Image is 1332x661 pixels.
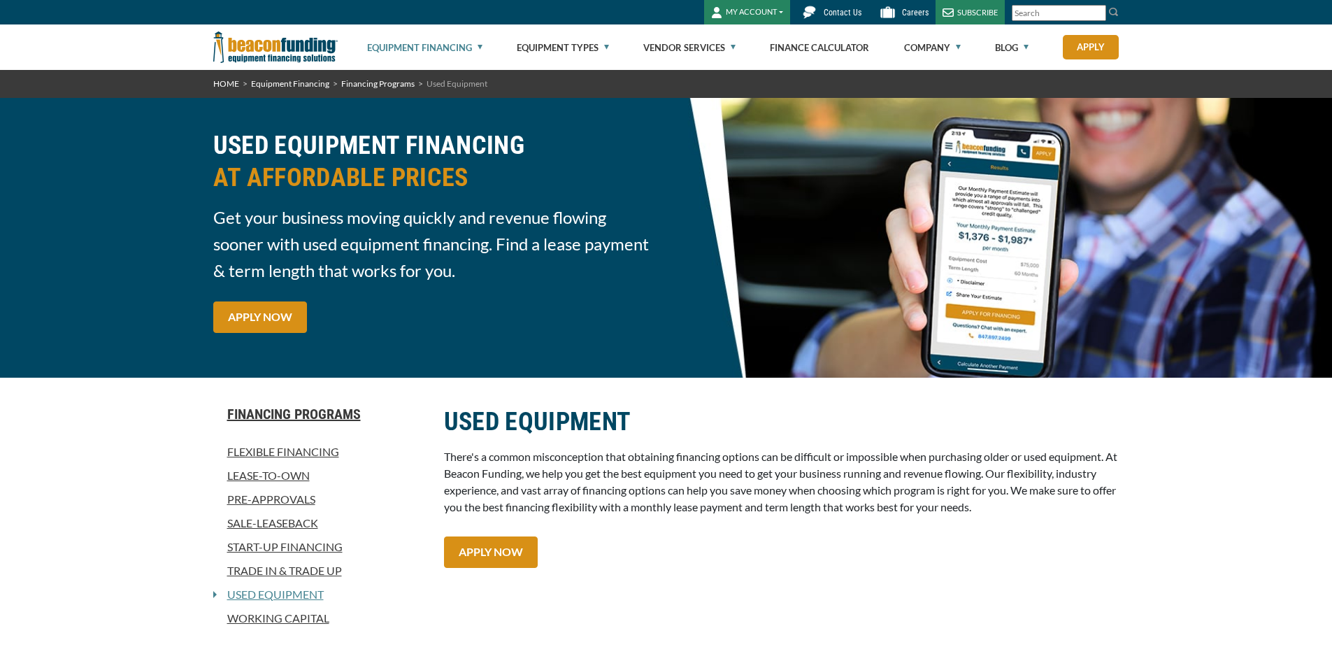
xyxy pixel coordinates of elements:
a: Sale-Leaseback [213,515,427,532]
span: AT AFFORDABLE PRICES [213,162,658,194]
span: Contact Us [824,8,861,17]
a: Start-Up Financing [213,539,427,555]
a: Clear search text [1091,8,1103,19]
a: APPLY NOW [444,536,538,568]
a: Flexible Financing [213,443,427,460]
a: Financing Programs [213,406,427,422]
a: Pre-approvals [213,491,427,508]
a: Apply [1063,35,1119,59]
a: Lease-To-Own [213,467,427,484]
input: Search [1012,5,1106,21]
p: There's a common misconception that obtaining financing options can be difficult or impossible wh... [444,448,1119,516]
h2: USED EQUIPMENT FINANCING [213,129,658,194]
a: Equipment Financing [367,25,482,70]
a: Used Equipment [217,586,324,603]
h2: USED EQUIPMENT [444,406,1119,438]
a: APPLY NOW [213,301,307,333]
a: Blog [995,25,1029,70]
a: Financing Programs [341,78,415,89]
a: Vendor Services [643,25,736,70]
span: Careers [902,8,929,17]
a: Working Capital [213,610,427,627]
img: Beacon Funding Corporation logo [213,24,338,70]
span: Used Equipment [427,78,487,89]
a: Equipment Types [517,25,609,70]
a: Finance Calculator [770,25,869,70]
span: Get your business moving quickly and revenue flowing sooner with used equipment financing. Find a... [213,204,658,284]
img: Search [1108,6,1119,17]
a: Trade In & Trade Up [213,562,427,579]
a: HOME [213,78,239,89]
a: Company [904,25,961,70]
a: Equipment Financing [251,78,329,89]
